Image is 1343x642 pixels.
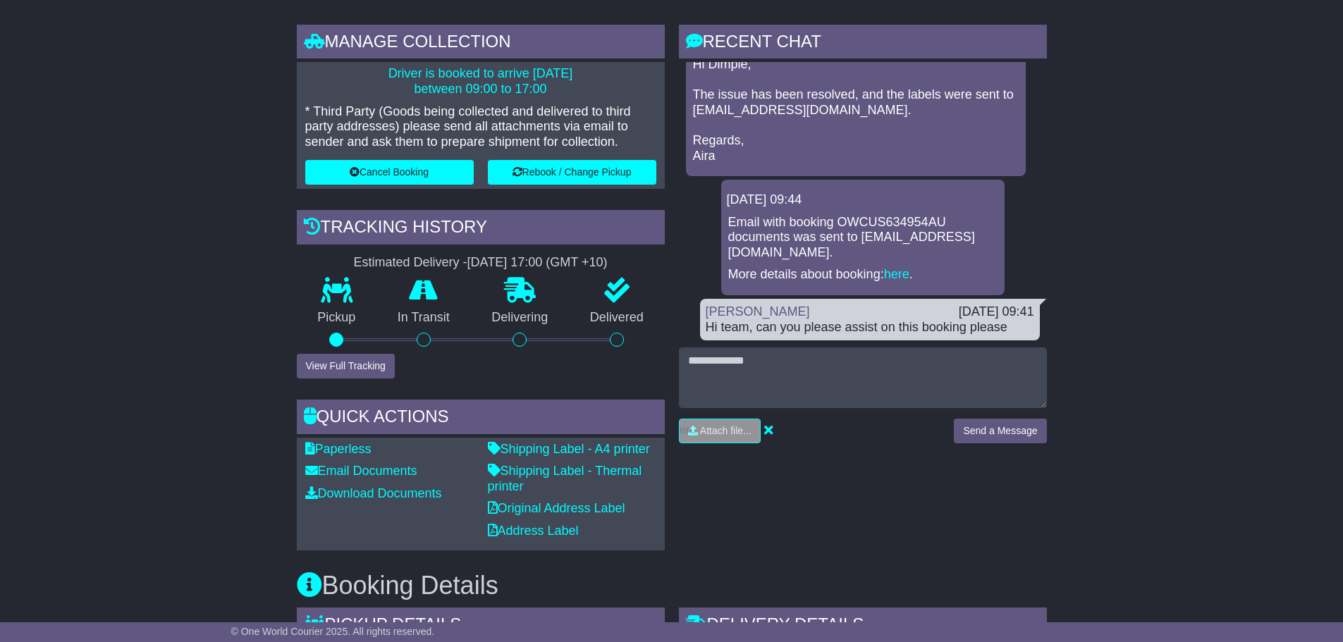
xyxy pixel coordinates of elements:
h3: Booking Details [297,572,1047,600]
p: More details about booking: . [728,267,998,283]
a: [PERSON_NAME] [706,304,810,319]
p: Hi Dimple, The issue has been resolved, and the labels were sent to [EMAIL_ADDRESS][DOMAIN_NAME].... [693,57,1019,163]
a: Shipping Label - A4 printer [488,442,650,456]
p: Driver is booked to arrive [DATE] between 09:00 to 17:00 [305,66,656,97]
p: In Transit [376,310,471,326]
button: View Full Tracking [297,354,395,378]
button: Rebook / Change Pickup [488,160,656,185]
p: Delivered [569,310,665,326]
div: RECENT CHAT [679,25,1047,63]
a: Address Label [488,524,579,538]
button: Cancel Booking [305,160,474,185]
p: Delivering [471,310,570,326]
a: Download Documents [305,486,442,500]
a: Shipping Label - Thermal printer [488,464,642,493]
div: Estimated Delivery - [297,255,665,271]
a: Email Documents [305,464,417,478]
a: here [884,267,909,281]
div: [DATE] 17:00 (GMT +10) [467,255,608,271]
p: * Third Party (Goods being collected and delivered to third party addresses) please send all atta... [305,104,656,150]
div: [DATE] 09:44 [727,192,999,208]
div: Quick Actions [297,400,665,438]
p: Pickup [297,310,377,326]
div: Hi team, can you please assist on this booking please [706,320,1034,335]
a: Original Address Label [488,501,625,515]
a: Paperless [305,442,372,456]
p: Email with booking OWCUS634954AU documents was sent to [EMAIL_ADDRESS][DOMAIN_NAME]. [728,215,998,261]
div: Manage collection [297,25,665,63]
button: Send a Message [954,419,1046,443]
span: © One World Courier 2025. All rights reserved. [231,626,435,637]
div: Tracking history [297,210,665,248]
div: [DATE] 09:41 [959,304,1034,320]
